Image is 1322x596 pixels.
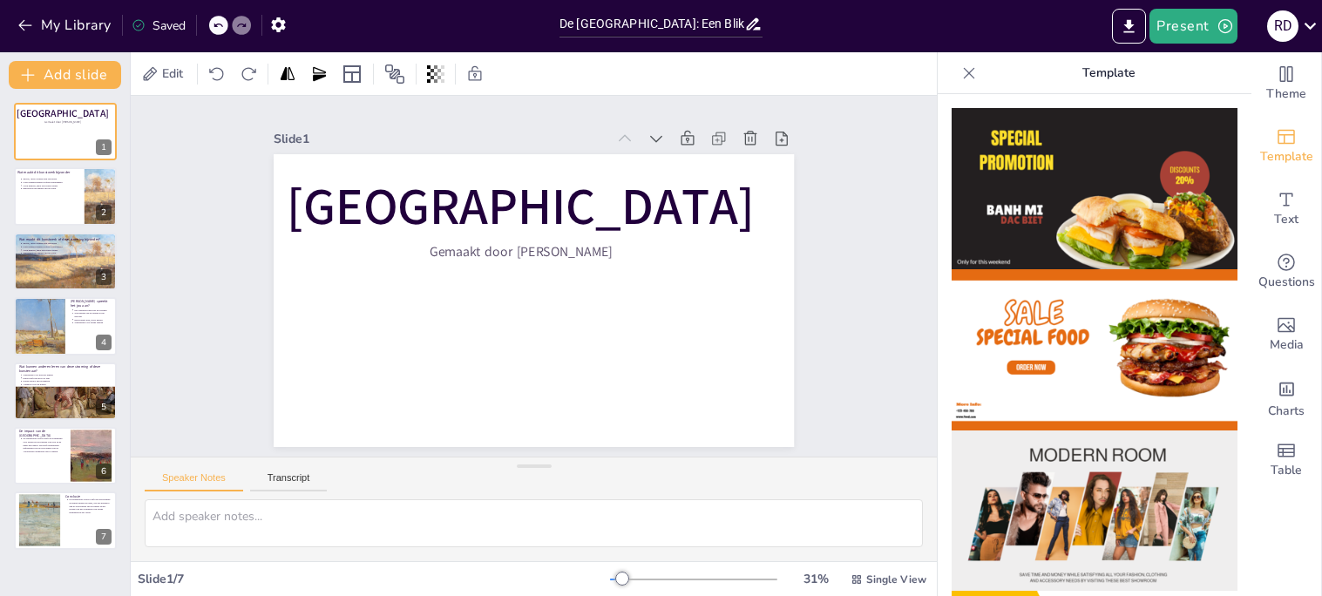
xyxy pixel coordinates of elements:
[74,322,112,325] p: Waardering voor kleine dingen
[1260,147,1313,166] span: Template
[1251,115,1321,178] div: Add ready made slides
[274,131,606,147] div: Slide 1
[1251,52,1321,115] div: Change the overall theme
[1251,303,1321,366] div: Add images, graphics, shapes or video
[74,318,112,322] p: Eenvoudige plek, grote impact
[74,308,112,312] p: Het schilderij biedt rust en vreugde
[430,242,613,261] span: Gemaakt door [PERSON_NAME]
[250,472,328,491] button: Transcript
[44,120,80,124] span: Gemaakt door [PERSON_NAME]
[952,269,1237,430] img: thumb-2.png
[74,312,112,318] p: Schoonheid van de natuur wordt getoond
[952,108,1237,269] img: thumb-1.png
[14,297,117,355] div: 4
[983,52,1234,94] p: Template
[23,184,112,187] p: Geen mensen, maar een kalme natuur
[23,379,112,383] p: Kleine details zijn belangrijk
[23,186,112,190] p: Emotionele resonantie van het werk
[1112,9,1146,44] button: Export to PowerPoint
[9,61,121,89] button: Add slide
[65,494,112,499] p: Conclusie
[145,472,243,491] button: Speaker Notes
[71,299,112,308] p: [PERSON_NAME] spreekt het jou aan?
[1271,461,1302,480] span: Table
[1270,335,1304,355] span: Media
[1251,429,1321,491] div: Add a table
[14,362,117,420] div: 5
[1251,366,1321,429] div: Add charts and graphs
[96,399,112,415] div: 5
[19,364,112,374] p: Wat kunnen anderen leren van deze stroming of deze kunstenaar?
[69,498,112,514] p: De Heidelberg School blijft een invloedrijke stroming binnen de kunst, die ons herinnert aan de s...
[96,529,112,545] div: 7
[132,17,186,34] div: Saved
[19,429,65,438] p: De impact van de [GEOGRAPHIC_DATA]
[1267,9,1298,44] button: r d
[23,376,112,380] p: Kunst hoeft niet groot te zijn
[384,64,405,85] span: Position
[1274,210,1298,229] span: Text
[23,245,112,248] p: Losse penseelstreken creëren levendigheid
[1268,402,1305,421] span: Charts
[23,242,112,246] p: Zachte, lichte kleuren zijn opvallend
[96,464,112,479] div: 6
[14,167,117,225] div: 2
[1267,10,1298,42] div: r d
[23,437,65,453] p: De Heidelberg School heeft de waardering voor natuur en het gebruik van licht in de kunst bevorde...
[96,205,112,220] div: 2
[23,177,112,180] p: Zachte, lichte kleuren zijn opvallend
[338,60,366,88] div: Layout
[19,237,112,242] p: Wat maakt dit kunstwerk of deze stroming bijzonder?
[559,11,744,37] input: Insert title
[96,269,112,285] div: 3
[23,248,112,252] p: Geen mensen, maar een kalme natuur
[952,430,1237,592] img: thumb-3.png
[14,427,117,484] div: 6
[1258,273,1315,292] span: Questions
[23,180,112,184] p: Losse penseelstreken creëren levendigheid
[795,571,837,587] div: 31 %
[96,139,112,155] div: 1
[138,571,610,587] div: Slide 1 / 7
[1251,178,1321,240] div: Add text boxes
[14,491,117,549] div: 7
[1251,240,1321,303] div: Get real-time input from your audience
[14,233,117,290] div: 3
[14,103,117,160] div: 1
[13,11,119,39] button: My Library
[866,572,926,586] span: Single View
[287,173,754,241] span: [GEOGRAPHIC_DATA]
[96,335,112,350] div: 4
[23,373,112,376] p: Waardering voor gewone dingen
[1266,85,1306,104] span: Theme
[1149,9,1237,44] button: Present
[23,383,112,386] p: Aandacht voor de natuur
[17,170,71,174] span: Wat maakt dit kunstwerk bijzonder
[23,252,112,255] p: Emotionele resonantie van het werk
[159,65,186,82] span: Edit
[17,106,109,119] span: [GEOGRAPHIC_DATA]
